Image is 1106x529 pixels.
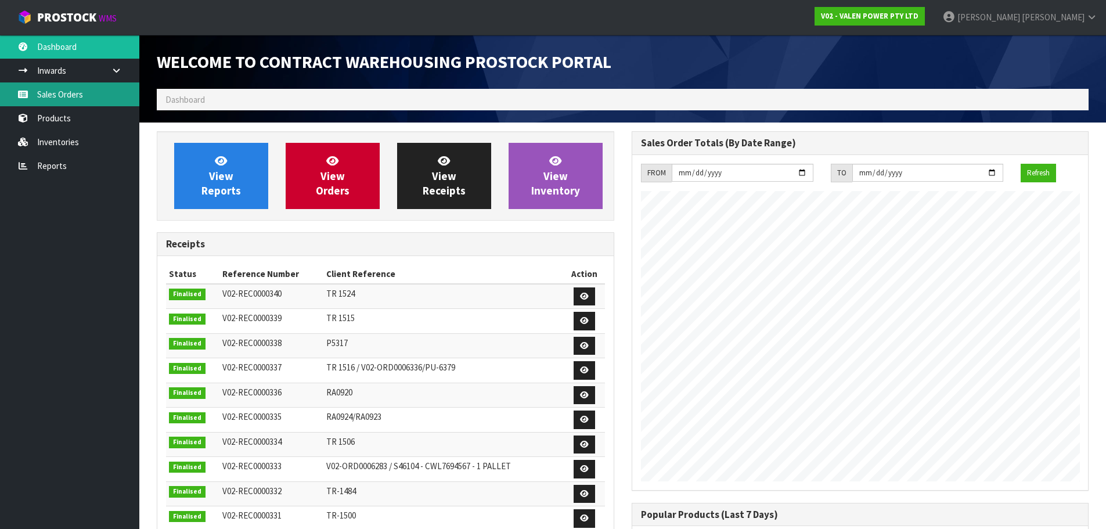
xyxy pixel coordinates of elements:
[1022,12,1085,23] span: [PERSON_NAME]
[169,387,206,399] span: Finalised
[222,337,282,348] span: V02-REC0000338
[326,510,356,521] span: TR-1500
[169,363,206,375] span: Finalised
[222,387,282,398] span: V02-REC0000336
[99,13,117,24] small: WMS
[37,10,96,25] span: ProStock
[169,462,206,473] span: Finalised
[831,164,852,182] div: TO
[169,289,206,300] span: Finalised
[222,460,282,472] span: V02-REC0000333
[326,485,356,496] span: TR-1484
[326,387,352,398] span: RA0920
[323,265,564,283] th: Client Reference
[316,154,350,197] span: View Orders
[641,164,672,182] div: FROM
[326,337,348,348] span: P5317
[326,460,511,472] span: V02-ORD0006283 / S46104 - CWL7694567 - 1 PALLET
[641,138,1080,149] h3: Sales Order Totals (By Date Range)
[1021,164,1056,182] button: Refresh
[222,312,282,323] span: V02-REC0000339
[326,436,355,447] span: TR 1506
[166,239,605,250] h3: Receipts
[169,338,206,350] span: Finalised
[157,51,611,73] span: Welcome to Contract Warehousing ProStock Portal
[564,265,605,283] th: Action
[17,10,32,24] img: cube-alt.png
[509,143,603,209] a: ViewInventory
[222,436,282,447] span: V02-REC0000334
[326,288,355,299] span: TR 1524
[531,154,580,197] span: View Inventory
[169,486,206,498] span: Finalised
[397,143,491,209] a: ViewReceipts
[169,511,206,523] span: Finalised
[222,485,282,496] span: V02-REC0000332
[957,12,1020,23] span: [PERSON_NAME]
[169,314,206,325] span: Finalised
[326,362,455,373] span: TR 1516 / V02-ORD0006336/PU-6379
[169,412,206,424] span: Finalised
[821,11,918,21] strong: V02 - VALEN POWER PTY LTD
[219,265,324,283] th: Reference Number
[641,509,1080,520] h3: Popular Products (Last 7 Days)
[165,94,205,105] span: Dashboard
[222,411,282,422] span: V02-REC0000335
[326,411,381,422] span: RA0924/RA0923
[423,154,466,197] span: View Receipts
[174,143,268,209] a: ViewReports
[326,312,355,323] span: TR 1515
[286,143,380,209] a: ViewOrders
[222,510,282,521] span: V02-REC0000331
[222,288,282,299] span: V02-REC0000340
[169,437,206,448] span: Finalised
[201,154,241,197] span: View Reports
[166,265,219,283] th: Status
[222,362,282,373] span: V02-REC0000337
